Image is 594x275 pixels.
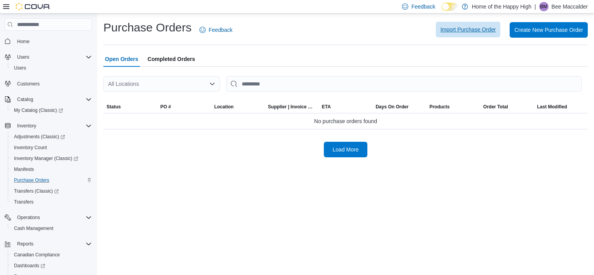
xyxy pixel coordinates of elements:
[14,95,36,104] button: Catalog
[426,101,480,113] button: Products
[11,106,66,115] a: My Catalog (Classic)
[2,35,95,47] button: Home
[14,239,37,249] button: Reports
[11,176,52,185] a: Purchase Orders
[8,186,95,197] a: Transfers (Classic)
[11,165,37,174] a: Manifests
[11,186,62,196] a: Transfers (Classic)
[157,101,211,113] button: PO #
[8,105,95,116] a: My Catalog (Classic)
[17,38,30,45] span: Home
[268,104,315,110] span: Supplier | Invoice Number
[8,223,95,234] button: Cash Management
[14,37,33,46] a: Home
[8,175,95,186] button: Purchase Orders
[8,197,95,207] button: Transfers
[107,104,121,110] span: Status
[16,3,51,10] img: Cova
[211,101,265,113] button: Location
[411,3,435,10] span: Feedback
[103,20,192,35] h1: Purchase Orders
[11,63,92,73] span: Users
[14,107,63,113] span: My Catalog (Classic)
[17,96,33,103] span: Catalog
[209,81,215,87] button: Open list of options
[11,132,92,141] span: Adjustments (Classic)
[442,3,458,11] input: Dark Mode
[14,213,43,222] button: Operations
[314,117,377,126] span: No purchase orders found
[105,51,138,67] span: Open Orders
[14,199,33,205] span: Transfers
[11,154,92,163] span: Inventory Manager (Classic)
[14,252,60,258] span: Canadian Compliance
[14,225,53,231] span: Cash Management
[11,224,56,233] a: Cash Management
[440,26,496,33] span: Import Purchase Order
[11,106,92,115] span: My Catalog (Classic)
[8,260,95,271] a: Dashboards
[14,213,92,222] span: Operations
[540,2,547,11] span: BM
[480,101,534,113] button: Order Total
[17,123,36,129] span: Inventory
[2,78,95,89] button: Customers
[14,155,78,162] span: Inventory Manager (Classic)
[11,132,68,141] a: Adjustments (Classic)
[514,26,583,34] span: Create New Purchase Order
[160,104,171,110] span: PO #
[11,143,50,152] a: Inventory Count
[14,95,92,104] span: Catalog
[8,153,95,164] a: Inventory Manager (Classic)
[14,134,65,140] span: Adjustments (Classic)
[372,101,426,113] button: Days On Order
[2,120,95,131] button: Inventory
[196,22,236,38] a: Feedback
[552,2,588,11] p: Bee Maccalder
[11,63,29,73] a: Users
[11,165,92,174] span: Manifests
[14,177,49,183] span: Purchase Orders
[17,54,29,60] span: Users
[14,79,43,89] a: Customers
[14,166,34,172] span: Manifests
[14,239,92,249] span: Reports
[319,101,372,113] button: ETA
[11,186,92,196] span: Transfers (Classic)
[14,65,26,71] span: Users
[14,79,92,89] span: Customers
[209,26,232,34] span: Feedback
[324,142,367,157] button: Load More
[11,197,92,207] span: Transfers
[14,263,45,269] span: Dashboards
[535,2,536,11] p: |
[8,142,95,153] button: Inventory Count
[14,36,92,46] span: Home
[11,176,92,185] span: Purchase Orders
[539,2,549,11] div: Bee Maccalder
[214,104,234,110] div: Location
[11,261,48,270] a: Dashboards
[510,22,588,38] button: Create New Purchase Order
[11,261,92,270] span: Dashboards
[226,76,582,92] input: This is a search bar. After typing your query, hit enter to filter the results lower in the page.
[11,250,92,259] span: Canadian Compliance
[14,144,47,151] span: Inventory Count
[537,104,567,110] span: Last Modified
[17,81,40,87] span: Customers
[148,51,195,67] span: Completed Orders
[17,214,40,221] span: Operations
[436,22,500,37] button: Import Purchase Order
[14,52,92,62] span: Users
[8,164,95,175] button: Manifests
[472,2,531,11] p: Home of the Happy High
[322,104,331,110] span: ETA
[8,63,95,73] button: Users
[333,146,359,153] span: Load More
[14,121,39,131] button: Inventory
[103,101,157,113] button: Status
[8,249,95,260] button: Canadian Compliance
[14,121,92,131] span: Inventory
